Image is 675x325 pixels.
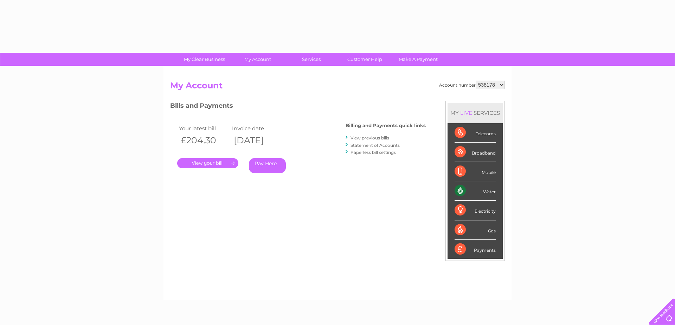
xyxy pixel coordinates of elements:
[177,124,230,133] td: Your latest bill
[346,123,426,128] h4: Billing and Payments quick links
[282,53,340,66] a: Services
[455,220,496,240] div: Gas
[336,53,394,66] a: Customer Help
[170,101,426,113] h3: Bills and Payments
[230,124,283,133] td: Invoice date
[177,158,238,168] a: .
[455,240,496,259] div: Payments
[170,81,505,94] h2: My Account
[455,143,496,162] div: Broadband
[455,201,496,220] div: Electricity
[455,123,496,143] div: Telecoms
[455,162,496,181] div: Mobile
[351,143,400,148] a: Statement of Accounts
[351,135,389,140] a: View previous bills
[439,81,505,89] div: Account number
[177,133,230,148] th: £204.30
[230,133,283,148] th: [DATE]
[448,103,503,123] div: MY SERVICES
[351,150,396,155] a: Paperless bill settings
[459,110,474,116] div: LIVE
[249,158,286,173] a: Pay Here
[455,181,496,201] div: Water
[389,53,447,66] a: Make A Payment
[175,53,233,66] a: My Clear Business
[229,53,287,66] a: My Account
